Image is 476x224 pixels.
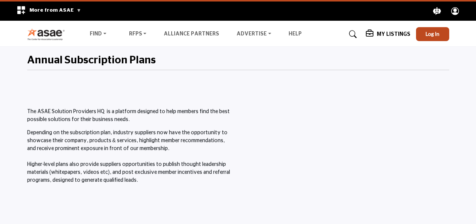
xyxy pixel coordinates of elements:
div: My Listings [366,30,410,39]
a: RFPs [124,29,152,40]
a: Advertise [231,29,276,40]
a: Alliance Partners [164,31,219,37]
div: More from ASAE [12,2,86,21]
h5: My Listings [377,31,410,38]
p: The ASAE Solution Providers HQ is a platform designed to help members find the best possible solu... [27,108,234,124]
span: More from ASAE [29,8,81,13]
p: Depending on the subscription plan, industry suppliers now have the opportunity to showcase their... [27,129,234,184]
h2: Annual Subscription Plans [27,54,156,67]
img: Site Logo [27,28,69,40]
span: Log In [425,31,439,37]
a: Find [84,29,112,40]
a: Search [342,28,362,40]
a: Help [289,31,302,37]
button: Log In [416,27,449,41]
